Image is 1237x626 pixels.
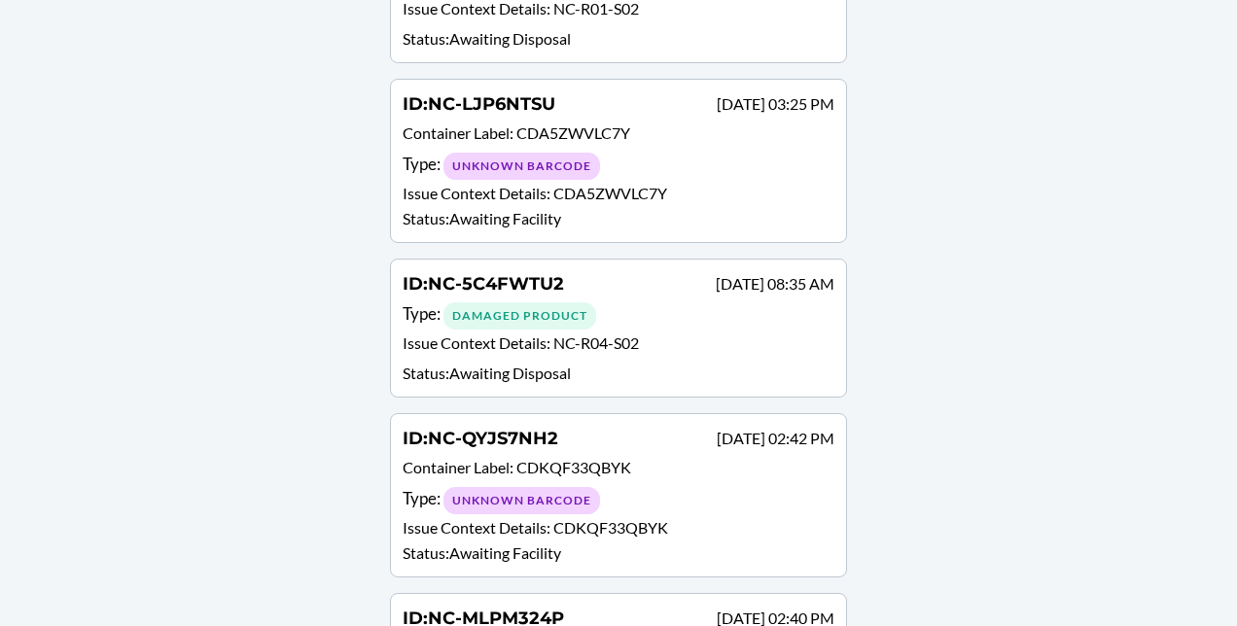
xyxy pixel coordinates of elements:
[428,93,555,115] span: NC-LJP6NTSU
[516,458,631,476] span: CDKQF33QBYK
[443,487,600,514] div: Unknown Barcode
[403,207,834,230] p: Status : Awaiting Facility
[403,541,834,565] p: Status : Awaiting Facility
[403,27,834,51] p: Status : Awaiting Disposal
[403,331,834,360] p: Issue Context Details :
[443,153,600,180] div: Unknown Barcode
[428,428,558,449] span: NC-QYJS7NH2
[428,273,564,295] span: NC-5C4FWTU2
[403,301,834,330] div: Type :
[403,122,834,150] p: Container Label :
[716,272,834,296] p: [DATE] 08:35 AM
[403,516,834,539] p: Issue Context Details :
[403,486,834,514] div: Type :
[403,426,558,451] h4: ID :
[717,427,834,450] p: [DATE] 02:42 PM
[553,184,667,202] span: CDA5ZWVLC7Y
[553,518,668,537] span: CDKQF33QBYK
[390,79,847,243] a: ID:NC-LJP6NTSU[DATE] 03:25 PMContainer Label: CDA5ZWVLC7YType: Unknown BarcodeIssue Context Detai...
[403,91,555,117] h4: ID :
[403,152,834,180] div: Type :
[390,413,847,577] a: ID:NC-QYJS7NH2[DATE] 02:42 PMContainer Label: CDKQF33QBYKType: Unknown BarcodeIssue Context Detai...
[403,456,834,484] p: Container Label :
[403,362,834,385] p: Status : Awaiting Disposal
[717,92,834,116] p: [DATE] 03:25 PM
[390,259,847,398] a: ID:NC-5C4FWTU2[DATE] 08:35 AMType: Damaged ProductIssue Context Details: NC-R04-S02Status:Awaitin...
[403,182,834,205] p: Issue Context Details :
[443,302,596,330] div: Damaged Product
[516,123,630,142] span: CDA5ZWVLC7Y
[403,271,564,296] h4: ID :
[553,333,639,352] span: NC-R04-S02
